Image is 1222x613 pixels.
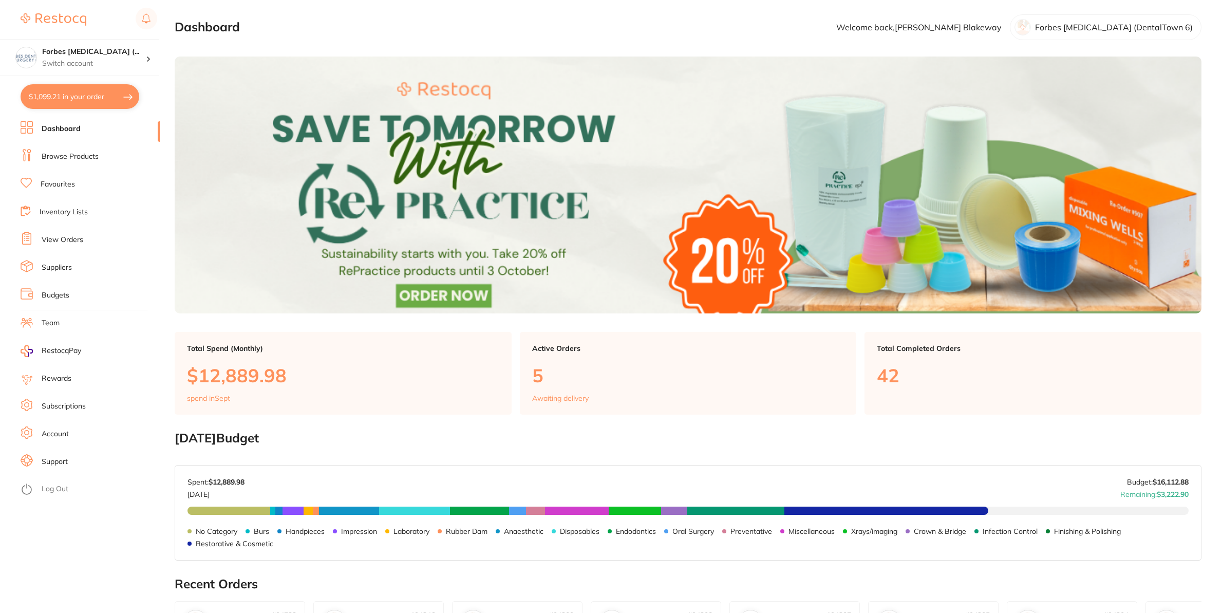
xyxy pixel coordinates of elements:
a: Favourites [41,179,75,190]
p: 5 [532,365,844,386]
p: Preventative [730,527,772,535]
a: Suppliers [42,263,72,273]
p: Endodontics [616,527,656,535]
p: Miscellaneous [788,527,835,535]
p: No Category [196,527,237,535]
p: Rubber Dam [446,527,487,535]
p: Xrays/imaging [851,527,897,535]
a: Dashboard [42,124,81,134]
a: Team [42,318,60,328]
a: RestocqPay [21,345,81,357]
a: Support [42,457,68,467]
p: Handpieces [286,527,325,535]
img: Dashboard [175,57,1201,313]
a: Total Completed Orders42 [864,332,1201,415]
h4: Forbes Dental Surgery (DentalTown 6) [42,47,146,57]
h2: [DATE] Budget [175,431,1201,445]
img: Forbes Dental Surgery (DentalTown 6) [16,47,36,68]
a: Log Out [42,484,68,494]
button: Log Out [21,481,157,498]
p: Anaesthetic [504,527,543,535]
a: Active Orders5Awaiting delivery [520,332,857,415]
p: Total Completed Orders [877,344,1189,352]
a: Total Spend (Monthly)$12,889.98spend inSept [175,332,512,415]
p: Burs [254,527,269,535]
span: RestocqPay [42,346,81,356]
a: Subscriptions [42,401,86,412]
strong: $12,889.98 [209,477,245,487]
p: Spent: [187,478,245,486]
p: 42 [877,365,1189,386]
a: Browse Products [42,152,99,162]
h2: Dashboard [175,20,240,34]
strong: $16,112.88 [1153,477,1189,487]
p: Infection Control [983,527,1038,535]
img: RestocqPay [21,345,33,357]
a: Inventory Lists [40,207,88,217]
p: Disposables [560,527,599,535]
p: Budget: [1127,478,1189,486]
p: Awaiting delivery [532,394,589,402]
p: Forbes [MEDICAL_DATA] (DentalTown 6) [1035,23,1193,32]
a: Rewards [42,374,71,384]
p: spend in Sept [187,394,230,402]
h2: Recent Orders [175,577,1201,591]
a: Restocq Logo [21,8,86,31]
p: $12,889.98 [187,365,499,386]
p: Total Spend (Monthly) [187,344,499,352]
p: [DATE] [187,486,245,498]
p: Oral Surgery [672,527,714,535]
p: Impression [341,527,377,535]
a: Account [42,429,69,439]
button: $1,099.21 in your order [21,84,139,109]
p: Remaining: [1120,486,1189,498]
p: Switch account [42,59,146,69]
p: Finishing & Polishing [1054,527,1121,535]
p: Crown & Bridge [914,527,966,535]
a: View Orders [42,235,83,245]
p: Restorative & Cosmetic [196,540,273,548]
img: Restocq Logo [21,13,86,26]
p: Welcome back, [PERSON_NAME] Blakeway [836,23,1002,32]
strong: $3,222.90 [1157,490,1189,499]
p: Active Orders [532,344,844,352]
p: Laboratory [393,527,429,535]
a: Budgets [42,290,69,301]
